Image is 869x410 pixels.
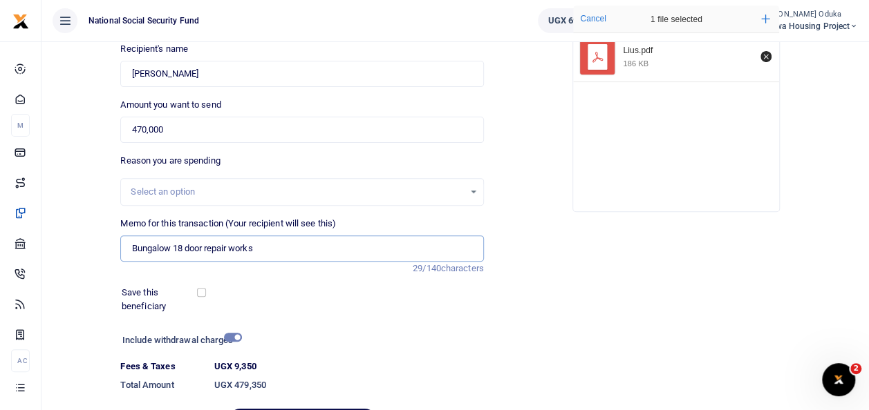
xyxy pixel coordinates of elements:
[623,46,753,57] div: Lius.pdf
[122,286,199,313] label: Save this beneficiary
[11,349,30,372] li: Ac
[12,15,29,26] a: logo-small logo-large logo-large
[12,13,29,30] img: logo-small
[120,98,221,112] label: Amount you want to send
[214,360,256,373] label: UGX 9,350
[850,363,861,374] span: 2
[757,9,858,21] small: [PERSON_NAME] Oduka
[115,360,208,373] dt: Fees & Taxes
[120,117,483,143] input: UGX
[120,154,220,168] label: Reason you are spending
[120,61,483,87] input: Loading name...
[214,380,484,391] h6: UGX 479,350
[623,59,648,68] div: 186 KB
[120,42,188,56] label: Recipient's name
[120,235,483,262] input: Enter extra information
[131,185,463,199] div: Select an option
[532,8,616,33] li: Wallet ballance
[538,8,610,33] a: UGX 698,485
[572,5,780,212] div: File Uploader
[757,20,858,32] span: Lubowa Housing Project
[756,9,776,29] button: Add more files
[548,14,600,28] span: UGX 698,485
[758,49,774,64] button: Remove file
[11,114,30,137] li: M
[83,14,205,27] span: National Social Security Fund
[617,6,735,33] div: 1 file selected
[120,217,336,231] label: Memo for this transaction (Your recipient will see this)
[122,335,236,346] h6: Include withdrawal charges
[822,363,855,396] iframe: Intercom live chat
[727,8,858,33] a: profile-user [PERSON_NAME] Oduka Lubowa Housing Project
[576,10,610,28] button: Cancel
[120,380,203,391] h6: Total Amount
[413,263,441,273] span: 29/140
[441,263,484,273] span: characters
